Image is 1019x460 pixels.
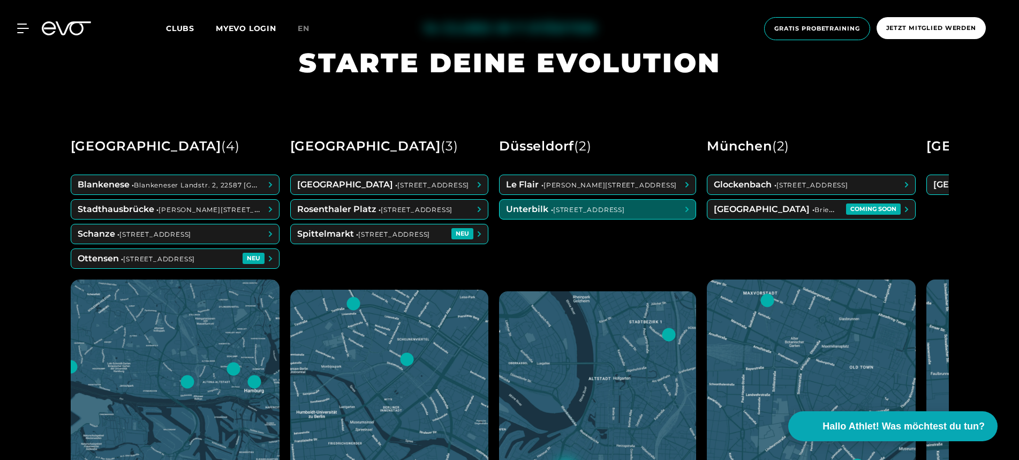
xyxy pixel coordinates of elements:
span: en [298,24,310,33]
a: MYEVO LOGIN [216,24,276,33]
div: Düsseldorf [499,134,591,159]
span: Gratis Probetraining [774,24,860,33]
span: Clubs [166,24,194,33]
a: Clubs [166,23,216,33]
span: Jetzt Mitglied werden [886,24,976,33]
span: ( 3 ) [441,138,458,154]
div: München [707,134,789,159]
a: Jetzt Mitglied werden [873,17,989,40]
span: ( 2 ) [574,138,591,154]
div: [GEOGRAPHIC_DATA] [290,134,458,159]
div: [GEOGRAPHIC_DATA] [71,134,240,159]
span: Hallo Athlet! Was möchtest du tun? [822,419,985,434]
button: Hallo Athlet! Was möchtest du tun? [788,411,998,441]
a: Gratis Probetraining [761,17,873,40]
span: ( 4 ) [221,138,239,154]
a: en [298,22,322,35]
h1: STARTE DEINE EVOLUTION [299,46,721,80]
span: ( 2 ) [772,138,789,154]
